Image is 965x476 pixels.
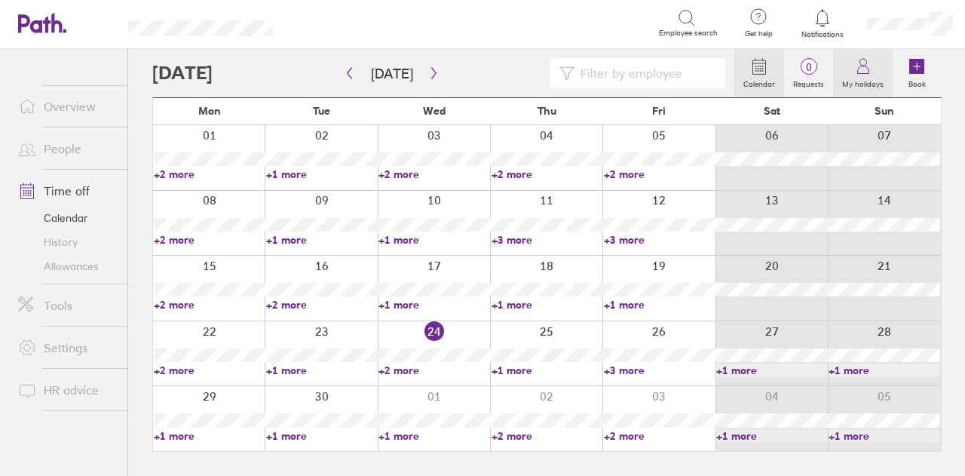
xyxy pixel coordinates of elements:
input: Filter by employee [574,59,716,88]
span: Tue [313,105,330,117]
a: +1 more [604,298,715,312]
a: +1 more [829,429,939,443]
a: People [6,134,127,164]
a: +1 more [492,298,602,312]
a: +1 more [829,364,939,377]
a: +2 more [266,298,377,312]
a: +1 more [266,429,377,443]
a: +2 more [492,167,602,181]
a: Allowances [6,254,127,278]
a: +3 more [604,233,715,247]
label: Requests [784,75,833,89]
label: Book [899,75,935,89]
span: 0 [784,61,833,73]
a: +1 more [266,167,377,181]
a: +2 more [154,298,265,312]
span: Mon [198,105,221,117]
a: HR advice [6,375,127,405]
span: Fri [652,105,666,117]
span: Get help [734,29,783,38]
label: Calendar [734,75,784,89]
button: [DATE] [359,61,425,86]
a: Notifications [798,8,847,39]
a: +2 more [154,167,265,181]
a: History [6,230,127,254]
a: Book [893,49,941,97]
a: Calendar [6,206,127,230]
a: Time off [6,176,127,206]
a: +1 more [266,364,377,377]
a: +1 more [378,233,489,247]
a: Calendar [734,49,784,97]
a: +1 more [492,364,602,377]
span: Employee search [659,29,718,38]
a: Overview [6,91,127,121]
a: My holidays [833,49,893,97]
a: +2 more [604,167,715,181]
a: +3 more [604,364,715,377]
a: +1 more [378,429,489,443]
span: Sun [875,105,894,117]
span: Notifications [798,30,847,39]
a: +1 more [716,429,827,443]
a: +2 more [378,364,489,377]
a: +1 more [154,429,265,443]
a: +1 more [378,298,489,312]
span: Sat [764,105,780,117]
span: Wed [423,105,446,117]
a: +1 more [266,233,377,247]
span: Thu [538,105,556,117]
a: +2 more [604,429,715,443]
a: +2 more [154,233,265,247]
a: +1 more [716,364,827,377]
a: Tools [6,290,127,321]
a: +3 more [492,233,602,247]
label: My holidays [833,75,893,89]
a: +2 more [492,429,602,443]
a: +2 more [378,167,489,181]
a: +2 more [154,364,265,377]
a: Settings [6,333,127,363]
div: Search [314,16,352,29]
a: 0Requests [784,49,833,97]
